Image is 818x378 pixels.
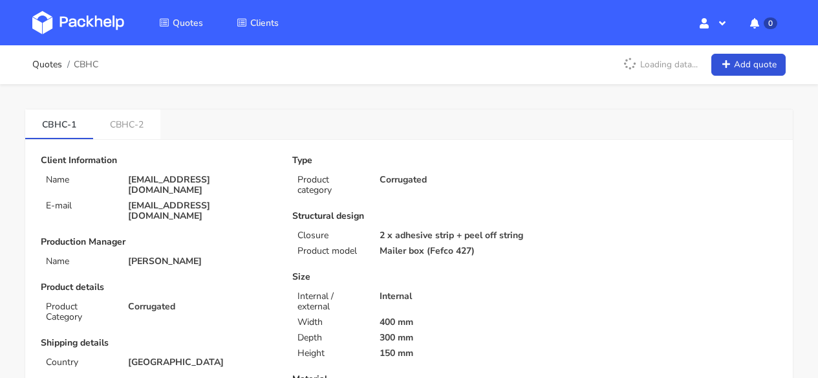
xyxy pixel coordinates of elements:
p: 400 mm [380,317,526,328]
p: 2 x adhesive strip + peel off string [380,230,526,241]
a: Add quote [711,54,786,76]
p: Client Information [41,155,274,166]
p: Internal [380,291,526,302]
p: [PERSON_NAME] [128,256,274,267]
p: Name [46,175,113,185]
span: Clients [250,17,279,29]
p: Product category [297,175,364,195]
p: Production Manager [41,237,274,247]
p: Product details [41,282,274,293]
p: Product Category [46,302,113,322]
p: Structural design [292,211,526,221]
a: Quotes [144,11,219,34]
a: CBHC-2 [93,109,160,138]
p: Width [297,317,364,328]
img: Dashboard [32,11,124,34]
p: [EMAIL_ADDRESS][DOMAIN_NAME] [128,175,274,195]
p: Height [297,348,364,359]
a: CBHC-1 [25,109,93,138]
p: Loading data... [617,54,704,76]
button: 0 [740,11,786,34]
span: Quotes [173,17,203,29]
p: Mailer box (Fefco 427) [380,246,526,256]
span: CBHC [74,60,98,70]
p: [GEOGRAPHIC_DATA] [128,357,274,368]
p: Product model [297,246,364,256]
nav: breadcrumb [32,52,98,78]
p: Internal / external [297,291,364,312]
a: Clients [221,11,294,34]
p: Depth [297,333,364,343]
p: Country [46,357,113,368]
p: 300 mm [380,333,526,343]
a: Quotes [32,60,62,70]
span: 0 [764,17,777,29]
p: Size [292,272,526,282]
p: Corrugated [128,302,274,312]
p: 150 mm [380,348,526,359]
p: Type [292,155,526,166]
p: [EMAIL_ADDRESS][DOMAIN_NAME] [128,201,274,221]
p: Closure [297,230,364,241]
p: Shipping details [41,338,274,348]
p: E-mail [46,201,113,211]
p: Name [46,256,113,267]
p: Corrugated [380,175,526,185]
